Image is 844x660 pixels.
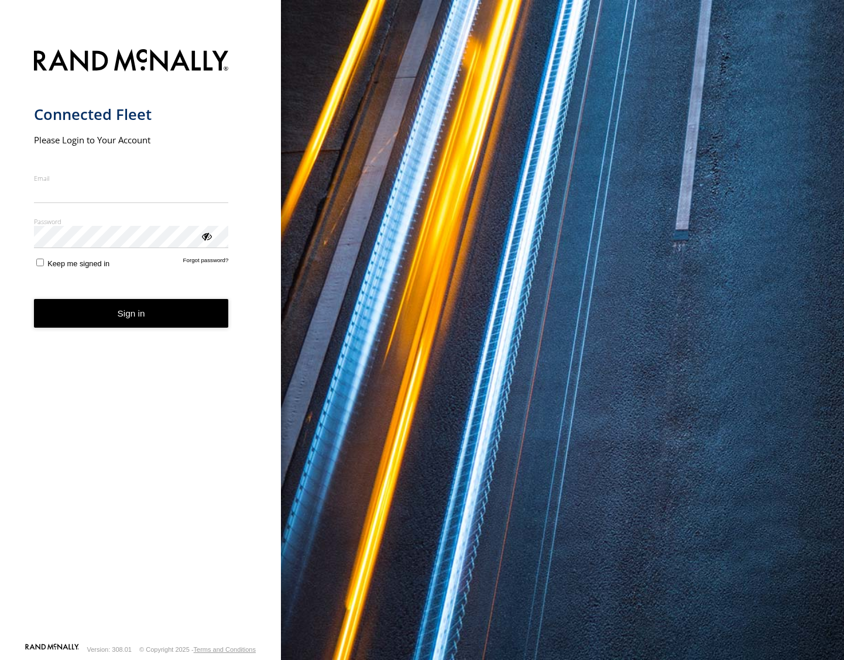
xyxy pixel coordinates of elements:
label: Password [34,217,229,226]
h2: Please Login to Your Account [34,134,229,146]
a: Terms and Conditions [194,646,256,653]
input: Keep me signed in [36,259,44,266]
span: Keep me signed in [47,259,109,268]
div: ViewPassword [200,230,212,242]
a: Forgot password? [183,257,229,268]
h1: Connected Fleet [34,105,229,124]
div: © Copyright 2025 - [139,646,256,653]
a: Visit our Website [25,644,79,655]
div: Version: 308.01 [87,646,132,653]
img: Rand McNally [34,47,229,77]
button: Sign in [34,299,229,328]
form: main [34,42,248,642]
label: Email [34,174,229,183]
